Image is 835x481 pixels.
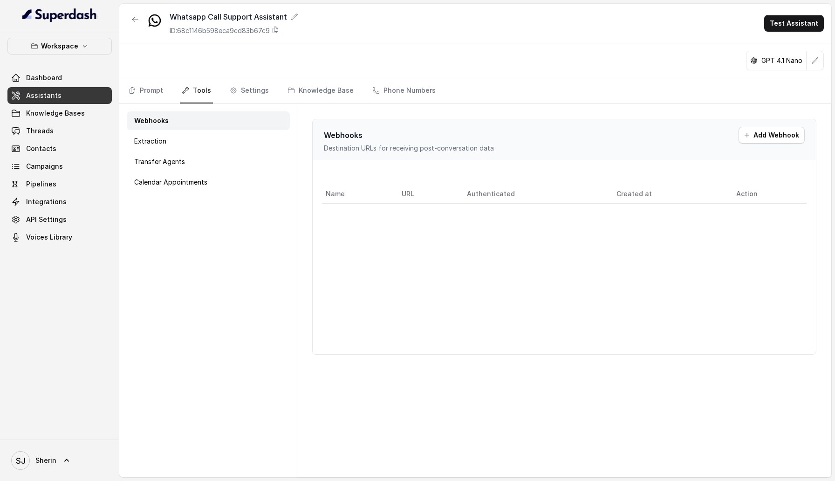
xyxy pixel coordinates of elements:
p: Destination URLs for receiving post-conversation data [324,144,805,153]
p: Workspace [41,41,78,52]
a: Tools [180,78,213,103]
span: Knowledge Bases [26,109,85,118]
span: Integrations [26,197,67,206]
span: Sherin [35,456,56,465]
nav: Tabs [127,78,824,103]
span: Assistants [26,91,62,100]
span: Voices Library [26,233,72,242]
span: Dashboard [26,73,62,82]
th: Action [729,185,807,204]
p: Webhooks [324,130,363,141]
a: Threads [7,123,112,139]
a: Pipelines [7,176,112,192]
span: Campaigns [26,162,63,171]
a: Settings [228,78,271,103]
div: Whatsapp Call Support Assistant [170,11,298,22]
p: Calendar Appointments [134,178,207,187]
svg: openai logo [750,57,758,64]
a: Phone Numbers [370,78,438,103]
th: URL [394,185,459,204]
a: Campaigns [7,158,112,175]
a: API Settings [7,211,112,228]
span: Pipelines [26,179,56,189]
span: Threads [26,126,54,136]
p: Transfer Agents [134,157,185,166]
a: Voices Library [7,229,112,246]
a: Dashboard [7,69,112,86]
text: SJ [16,456,26,466]
a: Integrations [7,193,112,210]
th: Authenticated [459,185,609,204]
th: Name [322,185,394,204]
th: Created at [609,185,729,204]
p: ID: 68c1146b598eca9cd83b67c9 [170,26,270,35]
a: Sherin [7,447,112,474]
a: Prompt [127,78,165,103]
p: GPT 4.1 Nano [761,56,802,65]
p: Webhooks [134,116,169,125]
img: light.svg [22,7,97,22]
a: Assistants [7,87,112,104]
span: Contacts [26,144,56,153]
p: Extraction [134,137,166,146]
a: Contacts [7,140,112,157]
button: Workspace [7,38,112,55]
span: API Settings [26,215,67,224]
a: Knowledge Bases [7,105,112,122]
button: Test Assistant [764,15,824,32]
a: Knowledge Base [286,78,356,103]
button: Add Webhook [739,127,805,144]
